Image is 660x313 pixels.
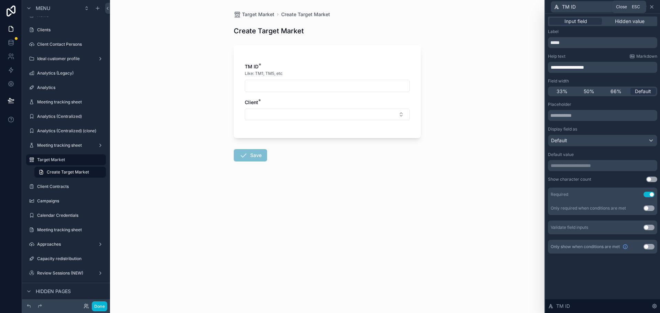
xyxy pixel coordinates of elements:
[26,68,106,79] a: Analytics (Legacy)
[548,126,577,132] label: Display field as
[37,70,104,76] label: Analytics (Legacy)
[551,192,568,197] div: Required
[37,227,104,233] label: Meeting tracking sheet
[26,125,106,136] a: Analytics (Centralized) (clone)
[37,27,104,33] label: Clients
[37,184,104,189] label: Client Contracts
[26,154,106,165] a: Target Market
[37,256,104,261] label: Capacity redistribution
[36,288,71,295] span: Hidden pages
[26,195,106,206] a: Campaigns
[26,181,106,192] a: Client Contracts
[548,102,571,107] label: Placeholder
[234,11,274,18] a: Target Market
[551,225,588,230] div: Validate field inputs
[37,42,104,47] label: Client Contact Persons
[26,282,106,293] a: Email Clusterizatoin Order
[630,4,641,10] span: Esc
[26,39,106,50] a: Client Contact Persons
[556,303,570,310] span: TM ID
[245,71,283,76] span: Like: TM1, TM5, etc
[26,111,106,122] a: Analytics (Centralized)
[242,11,274,18] span: Target Market
[245,109,410,120] button: Select Button
[629,54,657,59] a: Markdown
[584,88,594,95] span: 50%
[26,224,106,235] a: Meeting tracking sheet
[548,78,569,84] label: Field width
[551,205,626,211] div: Only required when conditions are met
[37,198,104,204] label: Campaigns
[234,26,304,36] h1: Create Target Market
[37,99,104,105] label: Meeting tracking sheet
[26,24,106,35] a: Clients
[34,167,106,178] a: Create Target Market
[37,143,95,148] label: Meeting tracking sheet
[37,85,104,90] label: Analytics
[245,64,258,69] span: TM ID
[26,53,106,64] a: Ideal customer profile
[37,242,95,247] label: Approaches
[564,18,587,25] span: Input field
[37,270,95,276] label: Review Sessions (NEW)
[636,54,657,59] span: Markdown
[92,301,107,311] button: Done
[548,152,574,157] label: Default value
[37,114,104,119] label: Analytics (Centralized)
[548,54,565,59] label: Help text
[635,88,651,95] span: Default
[26,253,106,264] a: Capacity redistribution
[557,88,568,95] span: 33%
[37,157,102,163] label: Target Market
[548,62,657,73] div: scrollable content
[26,210,106,221] a: Calendar Credentials
[551,137,567,144] span: Default
[37,213,104,218] label: Calendar Credentials
[551,1,630,13] button: TM ID
[26,239,106,250] a: Approaches
[37,128,104,134] label: Analytics (Centralized) (clone)
[26,140,106,151] a: Meeting tracking sheet
[36,5,50,12] span: Menu
[615,18,645,25] span: Hidden value
[610,88,621,95] span: 66%
[281,11,330,18] a: Create Target Market
[562,3,576,10] span: TM ID
[548,135,657,146] button: Default
[548,29,559,34] label: Label
[26,97,106,108] a: Meeting tracking sheet
[26,268,106,279] a: Review Sessions (NEW)
[26,82,106,93] a: Analytics
[548,177,591,182] div: Show character count
[245,99,258,105] span: Client
[616,4,627,10] span: Close
[551,244,620,249] span: Only show when conditions are met
[37,56,95,62] label: Ideal customer profile
[47,169,89,175] span: Create Target Market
